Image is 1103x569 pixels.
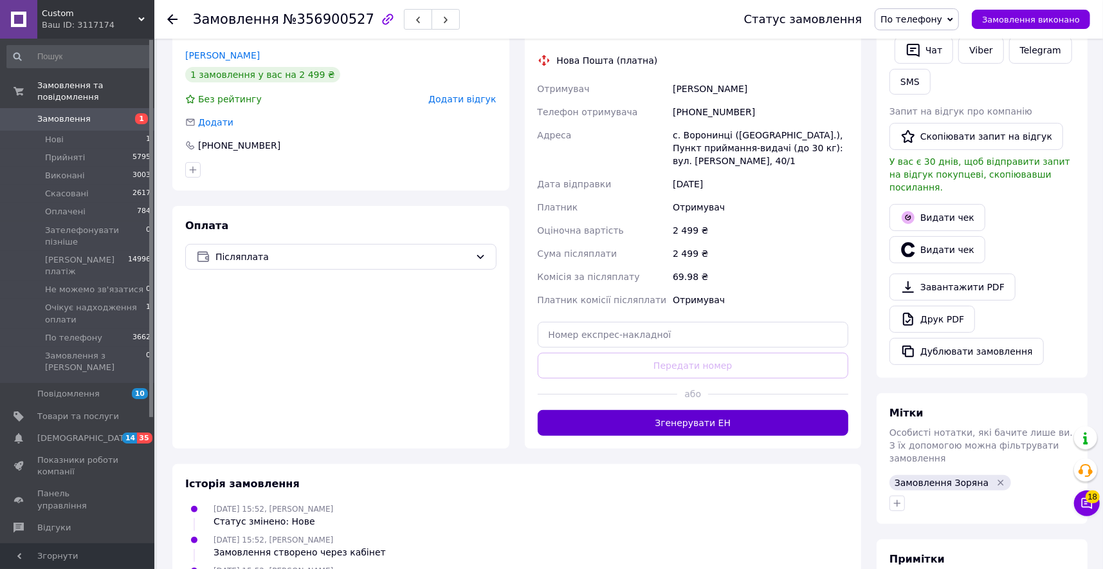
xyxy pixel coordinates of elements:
[45,152,85,163] span: Прийняті
[889,69,931,95] button: SMS
[889,338,1044,365] button: Дублювати замовлення
[214,515,333,528] div: Статус змінено: Нове
[428,94,496,104] span: Додати відгук
[42,8,138,19] span: Custom
[670,100,851,124] div: [PHONE_NUMBER]
[146,284,150,295] span: 0
[889,106,1032,117] span: Запит на відгук про компанію
[889,427,1073,463] span: Особисті нотатки, які бачите лише ви. З їх допомогою можна фільтрувати замовлення
[889,407,924,419] span: Мітки
[889,306,975,333] a: Друк PDF
[45,134,64,145] span: Нові
[554,54,661,67] div: Нова Пошта (платна)
[37,411,119,422] span: Товари та послуги
[214,536,333,545] span: [DATE] 15:52, [PERSON_NAME]
[538,130,572,140] span: Адреса
[538,272,640,282] span: Комісія за післяплату
[185,219,228,232] span: Оплата
[37,388,100,400] span: Повідомлення
[37,488,119,511] span: Панель управління
[198,117,233,127] span: Додати
[37,433,132,444] span: [DEMOGRAPHIC_DATA]
[45,206,86,218] span: Оплачені
[132,388,148,399] span: 10
[146,350,150,373] span: 0
[132,152,150,163] span: 5795
[958,37,1003,64] a: Viber
[132,170,150,182] span: 3003
[122,433,137,443] span: 14
[895,478,989,488] span: Замовлення Зоряна
[538,179,612,189] span: Дата відправки
[670,173,851,196] div: [DATE]
[670,242,851,265] div: 2 499 ₴
[42,19,154,31] div: Ваш ID: 3117174
[889,123,1063,150] button: Скопіювати запит на відгук
[538,410,849,436] button: Згенерувати ЕН
[6,45,152,68] input: Пошук
[670,219,851,242] div: 2 499 ₴
[538,202,578,212] span: Платник
[193,12,279,27] span: Замовлення
[214,546,386,559] div: Замовлення створено через кабінет
[137,206,150,218] span: 784
[538,322,849,348] input: Номер експрес-накладної
[670,288,851,312] div: Отримувач
[132,188,150,200] span: 2617
[1086,490,1100,503] span: 18
[146,225,150,248] span: 0
[128,254,150,277] span: 14996
[45,332,102,344] span: По телефону
[37,113,91,125] span: Замовлення
[538,225,624,236] span: Оціночна вартість
[214,505,333,514] span: [DATE] 15:52, [PERSON_NAME]
[45,225,146,248] span: Зателефонувати пізніше
[137,433,152,443] span: 35
[45,188,89,200] span: Скасовані
[185,50,260,61] a: [PERSON_NAME]
[37,80,154,103] span: Замовлення та повідомлення
[972,10,1090,29] button: Замовлення виконано
[889,553,945,565] span: Примітки
[996,478,1006,488] svg: Видалити мітку
[538,248,617,259] span: Сума післяплати
[185,67,340,82] div: 1 замовлення у вас на 2 499 ₴
[45,350,146,373] span: Замовлення з [PERSON_NAME]
[670,124,851,173] div: с. Воронинці ([GEOGRAPHIC_DATA].), Пункт приймання-видачі (до 30 кг): вул. [PERSON_NAME], 40/1
[45,254,128,277] span: [PERSON_NAME] платіж
[1074,490,1100,516] button: Чат з покупцем18
[670,265,851,288] div: 69.98 ₴
[889,236,985,263] button: Видати чек
[889,156,1070,192] span: У вас є 30 днів, щоб відправити запит на відгук покупцеві, скопіювавши посилання.
[215,250,470,264] span: Післяплата
[895,37,953,64] button: Чат
[538,107,638,117] span: Телефон отримувача
[45,284,143,295] span: Не можемо зв'язатися
[37,454,119,478] span: Показники роботи компанії
[45,302,146,325] span: Очікує надходження оплати
[744,13,862,26] div: Статус замовлення
[538,84,590,94] span: Отримувач
[146,134,150,145] span: 1
[37,522,71,534] span: Відгуки
[132,332,150,344] span: 3662
[538,295,667,305] span: Платник комісії післяплати
[880,14,942,24] span: По телефону
[1009,37,1072,64] a: Telegram
[889,204,985,231] button: Видати чек
[677,387,708,400] span: або
[167,13,178,26] div: Повернутися назад
[889,274,1016,301] a: Завантажити PDF
[982,15,1080,24] span: Замовлення виконано
[185,478,300,490] span: Історія замовлення
[146,302,150,325] span: 1
[197,139,282,152] div: [PHONE_NUMBER]
[45,170,85,182] span: Виконані
[198,94,262,104] span: Без рейтингу
[283,12,374,27] span: №356900527
[670,196,851,219] div: Отримувач
[135,113,148,124] span: 1
[670,77,851,100] div: [PERSON_NAME]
